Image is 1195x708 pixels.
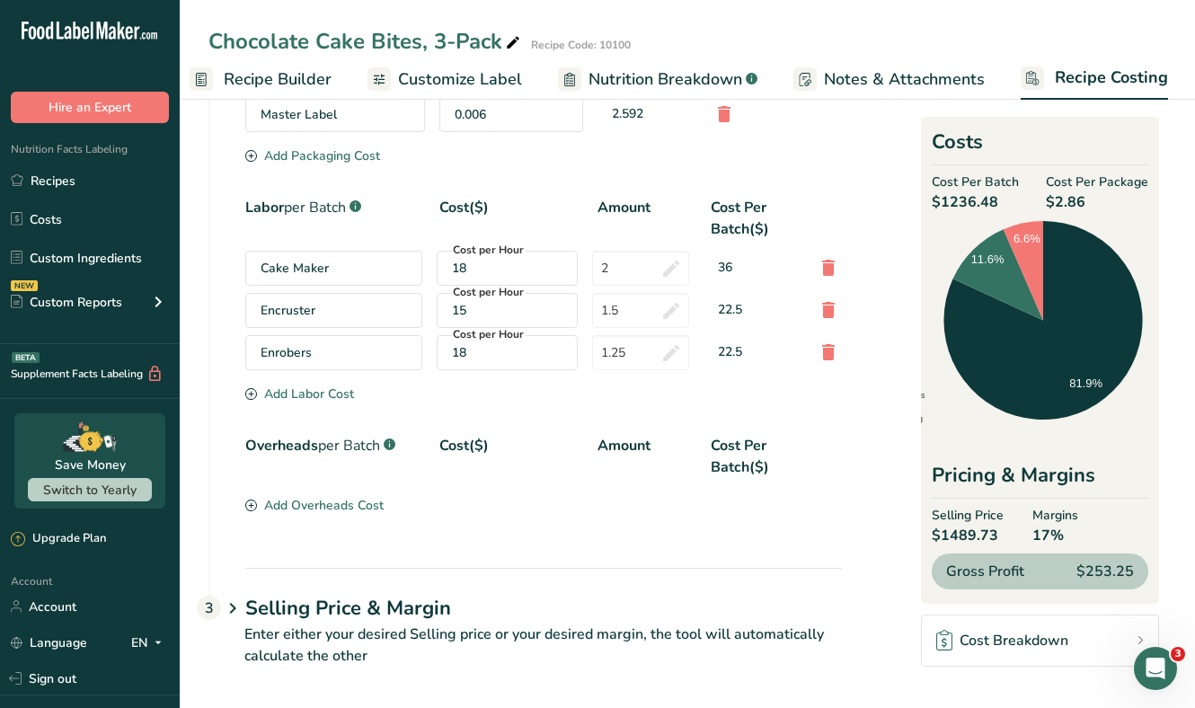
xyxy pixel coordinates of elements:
span: Customize Label [398,67,522,92]
span: Switch to Yearly [43,482,137,499]
a: Recipe Costing [1021,58,1168,101]
a: Language [11,627,87,659]
div: Overheads [245,435,425,478]
span: per Batch [284,198,346,217]
a: Customize Label [367,59,522,100]
span: Nutrition Breakdown [589,67,742,92]
div: Pricing & Margins [932,461,1148,499]
div: Master Label [245,97,425,132]
span: $2.86 [1046,191,1148,213]
div: 0.006 [439,97,583,132]
div: Recipe Code: 10100 [531,37,631,53]
div: EN [131,632,169,653]
label: Cost per Hour [452,326,526,342]
span: Notes & Attachments [824,67,985,92]
div: NEW [11,280,38,291]
div: Upgrade Plan [11,530,106,548]
button: Hire an Expert [11,92,169,123]
div: Custom Reports [11,293,122,312]
span: Cost Per Batch [932,173,1019,191]
div: 18 [452,343,562,362]
button: Switch to Yearly [28,478,152,501]
div: 18 [452,259,562,278]
span: $253.25 [1076,561,1134,582]
div: 22.5 [704,293,801,326]
span: Margins [1032,506,1078,525]
div: Enrobers [245,335,422,370]
div: 3 [197,596,221,620]
label: Cost per Hour [452,242,526,258]
span: Selling Price [932,506,1004,525]
h2: Costs [932,128,1148,165]
div: BETA [12,352,40,363]
div: Save Money [55,456,126,474]
div: Cost Per Batch($) [711,435,810,478]
a: Cost Breakdown [921,615,1159,667]
div: Encruster [245,293,422,328]
div: 15 [452,301,562,320]
p: Enter either your desired Selling price or your desired margin, the tool will automatically calcu... [208,624,842,688]
label: Cost per Hour [452,284,526,300]
span: $1489.73 [932,525,1004,546]
div: Add Overheads Cost [245,496,384,515]
div: Chocolate Cake Bites, 3-Pack [208,25,524,58]
div: Cake Maker [245,251,422,286]
div: Cost($) [439,197,583,240]
span: Recipe Costing [1055,66,1168,90]
div: Add Labor Cost [245,385,354,403]
a: Recipe Builder [190,59,332,100]
div: 22.5 [704,335,801,368]
span: 17% [1032,525,1078,546]
div: Cost Breakdown [936,630,1068,651]
h1: Selling Price & Margin [245,594,842,624]
div: Cost Per Batch($) [711,197,810,240]
span: Recipe Builder [224,67,332,92]
span: Ingredients [872,391,925,400]
div: Amount [597,435,696,478]
span: per Batch [318,436,380,456]
div: 2.592 [597,97,696,130]
a: Notes & Attachments [793,59,985,100]
div: Amount [597,197,696,240]
a: Nutrition Breakdown [558,59,757,100]
span: 3 [1171,647,1185,661]
span: Gross Profit [946,561,1024,582]
div: 36 [704,251,801,284]
span: Cost Per Package [1046,173,1148,191]
span: $1236.48 [932,191,1019,213]
div: Labor [245,197,425,240]
div: Cost($) [439,435,583,478]
div: Add Packaging Cost [245,146,380,165]
iframe: Intercom live chat [1134,647,1177,690]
